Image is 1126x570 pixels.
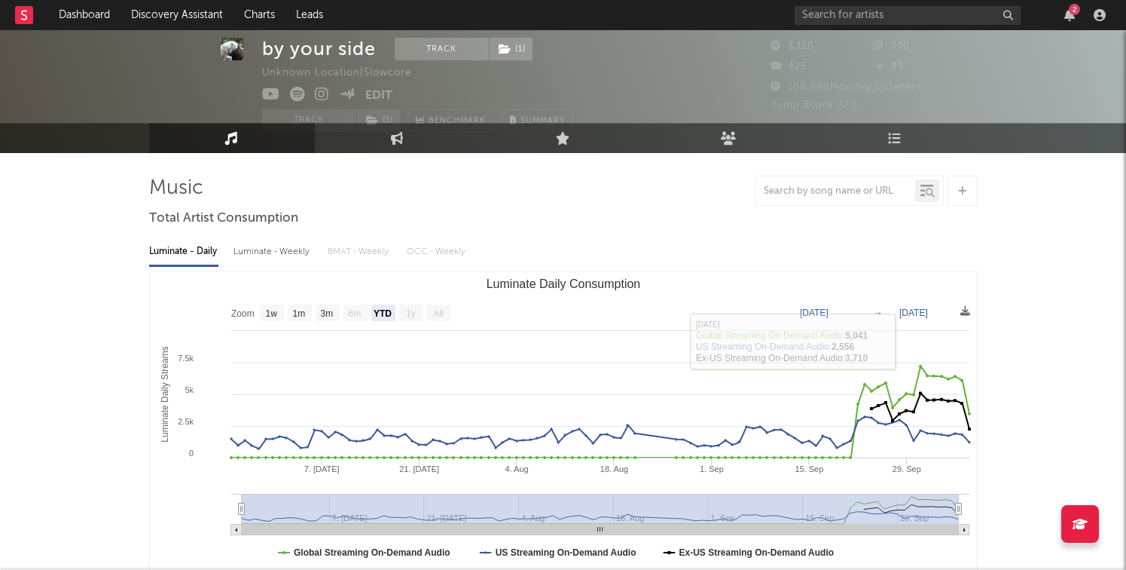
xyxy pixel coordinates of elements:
text: 29. Sep [892,464,920,473]
text: 4. Aug [505,464,528,473]
text: Global Streaming On-Demand Audio [294,547,450,558]
text: 1. Sep [700,464,724,473]
text: 15. Sep [795,464,823,473]
div: Luminate - Weekly [233,239,313,265]
text: All [433,308,443,319]
text: [DATE] [899,308,928,318]
button: Edit [365,87,392,106]
text: 1w [265,308,277,319]
div: Luminate - Daily [149,239,218,265]
span: Summary [520,117,565,125]
span: Total Artist Consumption [149,210,298,228]
a: Benchmark [407,109,494,132]
text: 2.5k [178,417,194,426]
text: Luminate Daily Streams [160,346,170,442]
span: 3,110 [771,41,814,51]
text: Ex-US Streaming On-Demand Audio [679,547,834,558]
span: ( 1 ) [489,38,533,60]
input: Search by song name or URL [756,185,915,198]
text: YTD [373,308,391,319]
text: 6m [348,308,361,319]
text: 7.5k [178,354,194,363]
text: Luminate Daily Consumption [486,277,640,290]
text: 1m [292,308,305,319]
span: Jump Score: 77.5 [771,100,858,110]
span: 425 [771,62,807,72]
text: 3m [320,308,333,319]
div: 2 [1069,4,1080,15]
text: 1y [406,308,416,319]
div: by your side [262,38,376,60]
button: (1) [357,109,400,132]
button: 2 [1064,9,1075,21]
text: → [874,308,883,318]
text: 0 [188,449,193,458]
text: 5k [185,385,194,394]
button: Summary [502,109,573,132]
span: ( 1 ) [356,109,401,132]
span: Benchmark [429,112,486,130]
text: 18. Aug [600,464,627,473]
text: 21. [DATE] [399,464,439,473]
button: Track [395,38,489,60]
button: Track [262,109,356,132]
text: US Streaming On-Demand Audio [495,547,636,558]
span: 108,988 Monthly Listeners [771,82,922,92]
text: [DATE] [800,308,828,318]
span: 730 [874,41,910,51]
input: Search for artists [795,6,1021,25]
div: Unknown Location | Slowcore [262,64,429,82]
text: 7. [DATE] [304,464,339,473]
button: (1) [490,38,532,60]
text: Zoom [231,308,255,319]
span: 93 [874,62,904,72]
